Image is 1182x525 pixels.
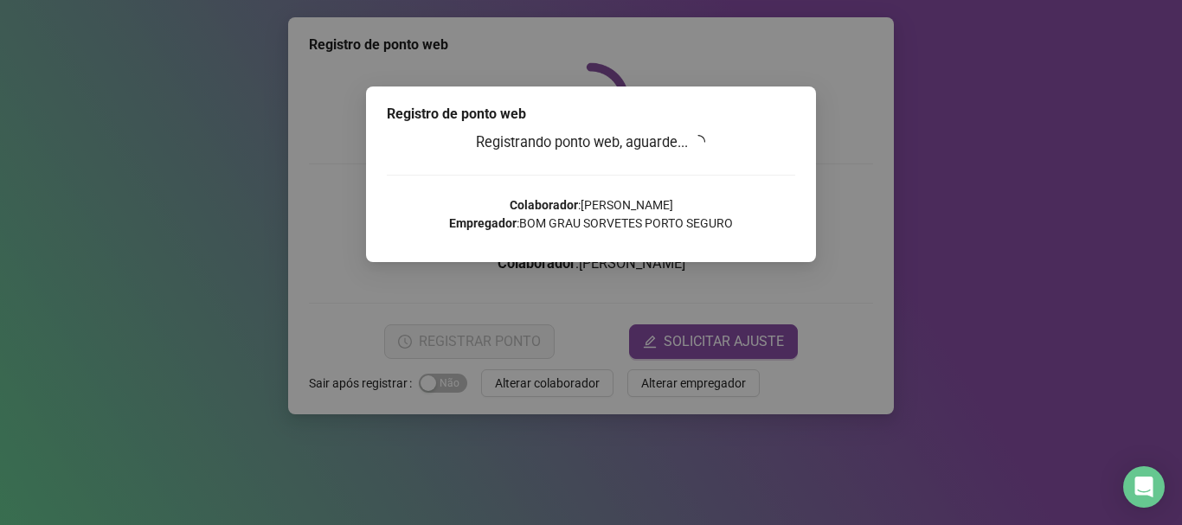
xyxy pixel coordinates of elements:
div: Registro de ponto web [387,104,795,125]
strong: Colaborador [510,198,578,212]
div: Open Intercom Messenger [1123,466,1165,508]
span: loading [691,135,705,149]
h3: Registrando ponto web, aguarde... [387,131,795,154]
strong: Empregador [449,216,517,230]
p: : [PERSON_NAME] : BOM GRAU SORVETES PORTO SEGURO [387,196,795,233]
